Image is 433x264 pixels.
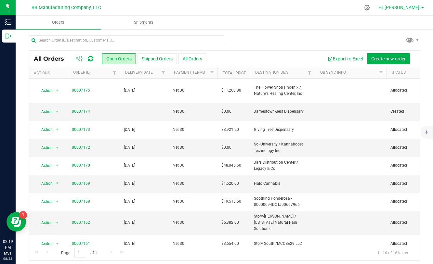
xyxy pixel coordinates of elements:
[124,241,135,247] span: [DATE]
[73,70,90,75] a: Order ID
[72,220,90,226] a: 00007162
[392,70,406,75] a: Status
[173,198,214,205] span: Net 30
[7,212,26,232] iframe: Resource center
[125,70,153,75] a: Delivery Date
[173,108,214,115] span: Net 30
[53,161,61,170] span: select
[221,108,231,115] span: $0.00
[35,239,53,248] span: Action
[124,87,135,94] span: [DATE]
[254,84,311,97] span: The Flower Shop Phoenix / Nature's Healing Center, Inc
[53,86,61,95] span: select
[29,35,224,45] input: Search Order ID, Destination, Customer PO...
[174,70,205,75] a: Payment Terms
[173,162,214,169] span: Net 30
[72,87,90,94] a: 00007175
[109,67,120,78] a: Filter
[53,218,61,227] span: select
[255,70,288,75] a: Destination DBA
[101,16,187,29] a: Shipments
[35,197,53,206] span: Action
[173,127,214,133] span: Net 30
[53,179,61,188] span: select
[16,16,101,29] a: Orders
[72,127,90,133] a: 00007173
[72,108,90,115] a: 00007174
[34,71,65,75] div: Actions
[371,56,406,61] span: Create new order
[124,162,135,169] span: [DATE]
[254,108,311,115] span: Jamestown-Best Dispensary
[323,53,367,64] button: Export to Excel
[53,197,61,206] span: select
[390,241,431,247] span: Allocated
[32,5,101,10] span: BB Manufacturing Company, LLC
[390,87,431,94] span: Allocated
[72,241,90,247] a: 00007161
[72,198,90,205] a: 00007168
[390,127,431,133] span: Allocated
[254,159,311,172] span: Jars Distribution Center / Legacy & Co
[3,256,13,261] p: 08/22
[254,181,311,187] span: Halo Cannabis
[34,55,71,62] span: All Orders
[35,179,53,188] span: Action
[53,107,61,116] span: select
[254,127,311,133] span: Giving Tree Dispensary
[72,162,90,169] a: 00007170
[35,107,53,116] span: Action
[158,67,169,78] a: Filter
[35,86,53,95] span: Action
[390,108,431,115] span: Created
[390,198,431,205] span: Allocated
[124,198,135,205] span: [DATE]
[367,53,410,64] button: Create new order
[178,53,206,64] button: All Orders
[221,181,239,187] span: $1,620.00
[254,195,311,208] span: Soothing Ponderosa - 00000094DCTJ00667966
[320,70,346,75] a: QB Sync Info
[72,181,90,187] a: 00007169
[390,145,431,151] span: Allocated
[221,87,241,94] span: $11,260.80
[35,218,53,227] span: Action
[5,33,11,39] inline-svg: Outbound
[72,145,90,151] a: 00007172
[124,181,135,187] span: [DATE]
[19,211,27,219] iframe: Resource center unread badge
[5,19,11,25] inline-svg: Inventory
[304,67,315,78] a: Filter
[124,220,135,226] span: [DATE]
[363,5,371,11] div: Manage settings
[53,239,61,248] span: select
[173,181,214,187] span: Net 30
[124,145,135,151] span: [DATE]
[102,53,136,64] button: Open Orders
[221,241,239,247] span: $3,654.00
[221,220,239,226] span: $5,382.00
[173,145,214,151] span: Net 30
[173,241,214,247] span: Net 30
[43,19,73,25] span: Orders
[35,125,53,134] span: Action
[3,239,13,256] p: 02:19 PM MST
[74,248,86,258] input: 1
[35,161,53,170] span: Action
[254,213,311,232] span: Story-[PERSON_NAME] / [US_STATE] Natural Pain Solutions I
[207,67,217,78] a: Filter
[378,5,421,10] span: Hi, [PERSON_NAME]!
[254,141,311,154] span: Sol-University / Kannaboost Technology Inc.
[173,220,214,226] span: Net 30
[376,67,387,78] a: Filter
[53,143,61,152] span: select
[390,162,431,169] span: Allocated
[372,248,413,258] span: 1 - 16 of 16 items
[221,198,241,205] span: $19,513.60
[221,162,241,169] span: $48,045.60
[254,241,311,247] span: Story South /MCCSE29 LLC
[223,71,246,75] a: Total Price
[56,248,102,258] span: Page of 1
[35,143,53,152] span: Action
